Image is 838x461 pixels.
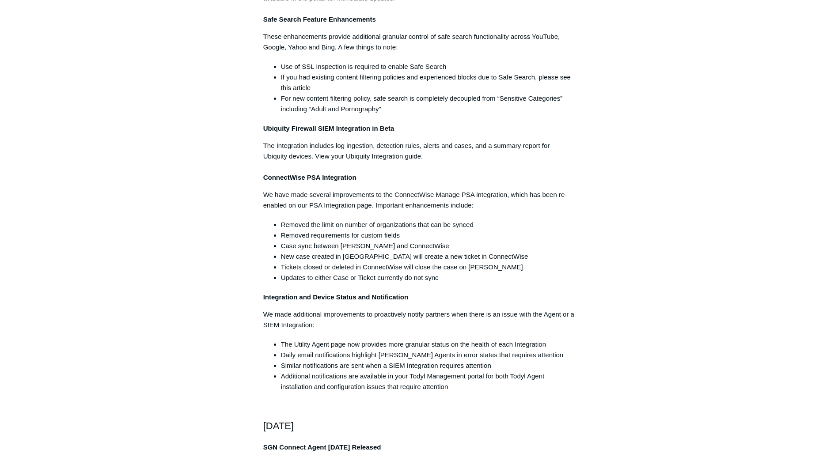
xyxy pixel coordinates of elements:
[263,443,381,451] strong: SGN Connect Agent [DATE] Released
[263,189,575,211] p: We have made several improvements to the ConnectWise Manage PSA integration, which has been re-en...
[281,251,575,262] li: New case created in [GEOGRAPHIC_DATA] will create a new ticket in ConnectWise
[263,15,376,23] strong: Safe Search Feature Enhancements
[281,350,575,360] li: Daily email notifications highlight [PERSON_NAME] Agents in error states that requires attention
[281,230,575,241] li: Removed requirements for custom fields
[281,360,575,371] li: Similar notifications are sent when a SIEM Integration requires attention
[281,93,575,114] li: For new content filtering policy, safe search is completely decoupled from “Sensitive Categories”...
[281,371,575,392] li: Additional notifications are available in your Todyl Management portal for both Todyl Agent insta...
[263,31,575,53] p: These enhancements provide additional granular control of safe search functionality across YouTub...
[263,140,575,183] p: The Integration includes log ingestion, detection rules, alerts and cases, and a summary report f...
[263,174,356,181] strong: ConnectWise PSA Integration
[263,418,575,434] h2: [DATE]
[263,309,575,330] p: We made additional improvements to proactively notify partners when there is an issue with the Ag...
[281,241,575,251] li: Case sync between [PERSON_NAME] and ConnectWise
[281,72,575,93] li: If you had existing content filtering policies and experienced blocks due to Safe Search, please ...
[263,293,408,301] strong: Integration and Device Status and Notification
[281,219,575,230] li: Removed the limit on number of organizations that can be synced
[281,272,575,283] li: Updates to either Case or Ticket currently do not sync
[263,125,394,132] strong: Ubiquity Firewall SIEM Integration in Beta
[281,262,575,272] li: Tickets closed or deleted in ConnectWise will close the case on [PERSON_NAME]
[281,61,575,72] li: Use of SSL Inspection is required to enable Safe Search
[281,339,575,350] li: The Utility Agent page now provides more granular status on the health of each Integration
